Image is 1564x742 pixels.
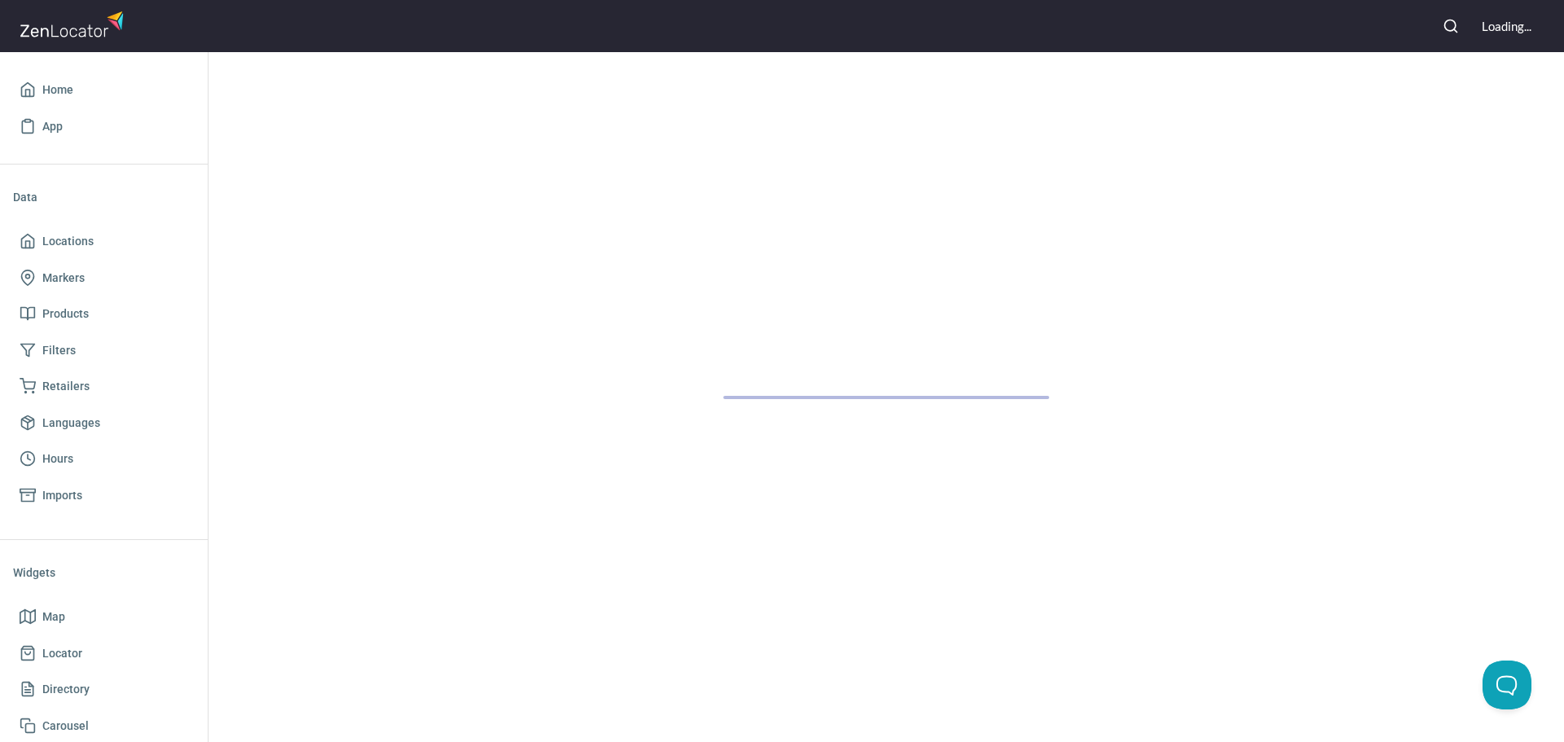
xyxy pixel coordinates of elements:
[13,599,195,635] a: Map
[42,643,82,664] span: Locator
[42,304,89,324] span: Products
[13,671,195,708] a: Directory
[42,413,100,433] span: Languages
[42,485,82,506] span: Imports
[42,116,63,137] span: App
[42,80,73,100] span: Home
[42,716,89,736] span: Carousel
[13,553,195,592] li: Widgets
[1433,8,1469,44] button: Search
[1483,661,1531,709] iframe: Toggle Customer Support
[42,449,73,469] span: Hours
[13,108,195,145] a: App
[13,260,195,296] a: Markers
[20,7,129,42] img: zenlocator
[42,231,94,252] span: Locations
[42,340,76,361] span: Filters
[13,635,195,672] a: Locator
[13,296,195,332] a: Products
[13,72,195,108] a: Home
[42,268,85,288] span: Markers
[42,679,90,700] span: Directory
[13,405,195,441] a: Languages
[13,477,195,514] a: Imports
[13,223,195,260] a: Locations
[13,332,195,369] a: Filters
[42,607,65,627] span: Map
[13,368,195,405] a: Retailers
[13,178,195,217] li: Data
[1482,18,1531,35] div: Loading...
[13,441,195,477] a: Hours
[42,376,90,397] span: Retailers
